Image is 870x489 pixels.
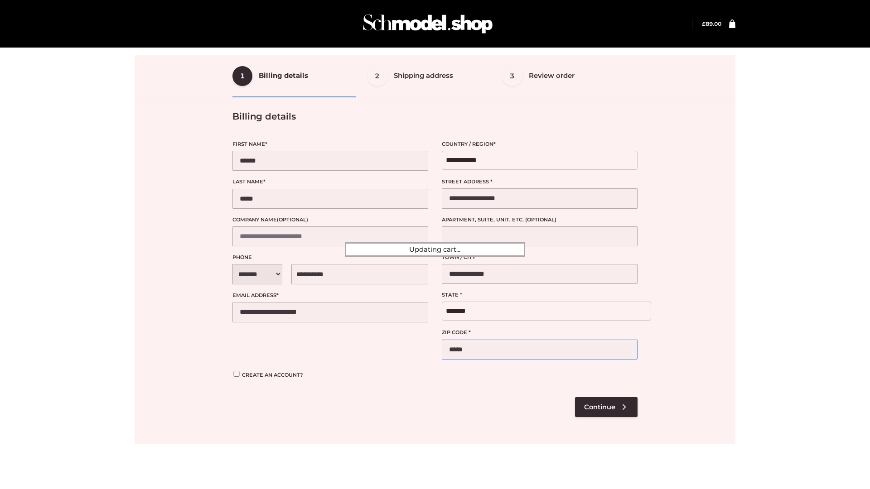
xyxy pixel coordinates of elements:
div: Updating cart... [345,242,525,257]
span: £ [702,20,706,27]
img: Schmodel Admin 964 [360,6,496,42]
a: £89.00 [702,20,721,27]
bdi: 89.00 [702,20,721,27]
